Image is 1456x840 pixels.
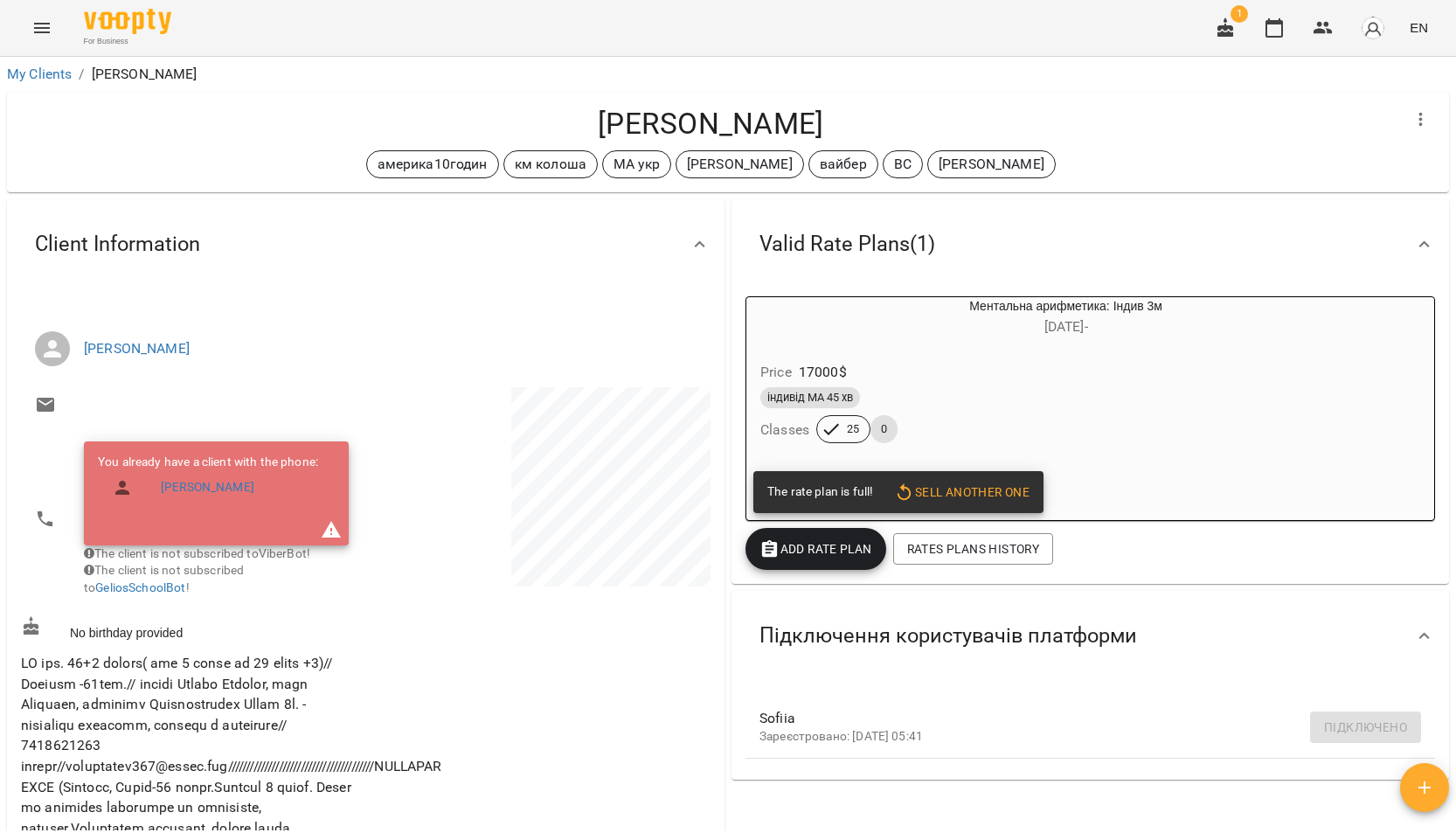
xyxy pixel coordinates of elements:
nav: breadcrumb [7,64,1449,85]
p: вайбер [820,154,867,175]
div: Ментальна арифметика: Індив 3м [830,297,1301,339]
h6: Price [760,360,792,385]
span: Sell another one [894,482,1030,503]
p: [PERSON_NAME] [939,154,1044,175]
p: [PERSON_NAME] [92,64,198,85]
div: ВС [883,150,923,178]
p: америка10годин [378,154,488,175]
span: EN [1410,18,1428,37]
button: Sell another one [887,476,1037,508]
p: МА укр [614,154,660,175]
span: The client is not subscribed to ! [84,563,244,594]
span: Valid Rate Plans ( 1 ) [759,231,935,258]
div: Ментальна арифметика: Індив 3м [746,297,830,339]
span: Rates Plans History [907,538,1039,559]
img: avatar_s.png [1361,16,1385,40]
a: [PERSON_NAME] [84,340,190,357]
div: Client Information [7,199,725,289]
button: Add Rate plan [745,528,886,570]
div: Підключення користувачів платформи [731,591,1449,681]
div: No birthday provided [17,613,366,645]
span: For Business [84,36,171,47]
img: Voopty Logo [84,9,171,34]
span: Add Rate plan [759,538,872,559]
p: 17000 $ [799,362,847,383]
h4: [PERSON_NAME] [21,106,1400,142]
span: The client is not subscribed to ViberBot! [84,546,310,560]
ul: You already have a client with the phone: [98,454,318,512]
span: Client Information [35,231,200,258]
div: МА укр [602,150,671,178]
span: індивід МА 45 хв [760,390,860,406]
a: [PERSON_NAME] [161,479,254,496]
div: вайбер [808,150,878,178]
button: EN [1403,11,1435,44]
span: Sofiia [759,708,1393,729]
span: 1 [1231,5,1248,23]
p: ВС [894,154,912,175]
button: Rates Plans History [893,533,1053,565]
span: 25 [836,421,870,437]
div: [PERSON_NAME] [927,150,1056,178]
button: Menu [21,7,63,49]
span: [DATE] - [1044,318,1088,335]
a: GeliosSchoolBot [95,580,185,594]
a: My Clients [7,66,72,82]
div: америка10годин [366,150,499,178]
div: км колоша [503,150,598,178]
li: / [79,64,84,85]
div: Valid Rate Plans(1) [731,199,1449,289]
span: 0 [870,421,898,437]
h6: Classes [760,418,809,442]
p: км колоша [515,154,586,175]
span: Підключення користувачів платформи [759,622,1137,649]
div: The rate plan is full! [767,476,873,508]
p: [PERSON_NAME] [687,154,793,175]
div: [PERSON_NAME] [676,150,804,178]
button: Ментальна арифметика: Індив 3м[DATE]- Price17000$індивід МА 45 хвClasses250 [746,297,1301,464]
p: Зареєстровано: [DATE] 05:41 [759,728,1393,746]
